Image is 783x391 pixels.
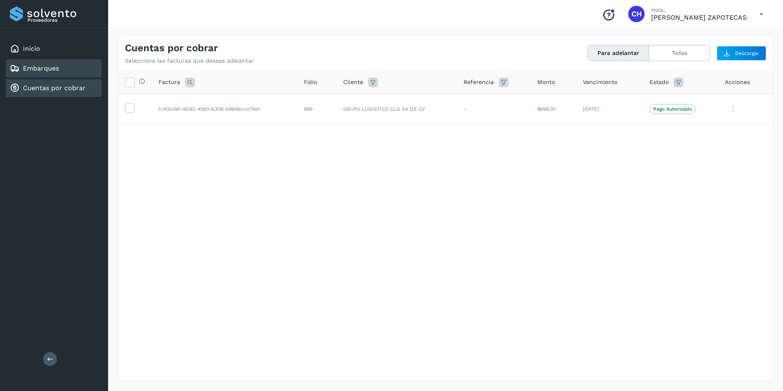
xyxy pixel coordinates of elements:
span: Estado [649,78,669,86]
span: Referencia [464,78,494,86]
p: Proveedores [27,17,98,23]
span: Descargar [735,50,759,57]
div: Cuentas por cobrar [6,79,102,97]
span: Cliente [343,78,363,86]
td: - [457,94,531,124]
td: [DATE] [576,94,643,124]
span: Vencimiento [583,78,618,86]
button: Todas [649,45,710,61]
div: Embarques [6,59,102,77]
div: Inicio [6,40,102,58]
a: Embarques [23,64,59,72]
span: Folio [304,78,317,86]
h4: Cuentas por cobrar [125,42,218,54]
p: CELSO HUITZIL ZAPOTECAS [651,14,747,21]
td: fc93e390-6b82-4090-b308-b884bcce76e1 [152,94,297,124]
span: Acciones [725,78,750,86]
td: GRUPO LOGÍSTICO CLG SA DE CV [337,94,457,124]
p: Selecciona las facturas que deseas adelantar [125,57,254,64]
td: 989 [297,94,337,124]
p: Hola, [651,7,747,14]
a: Inicio [23,45,40,52]
a: Cuentas por cobrar [23,84,86,92]
p: Pago Autorizado [653,106,692,112]
span: Monto [537,78,555,86]
td: $696.00 [531,94,576,124]
button: Para adelantar [588,45,649,61]
button: Descargar [717,46,766,61]
span: Factura [158,78,180,86]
